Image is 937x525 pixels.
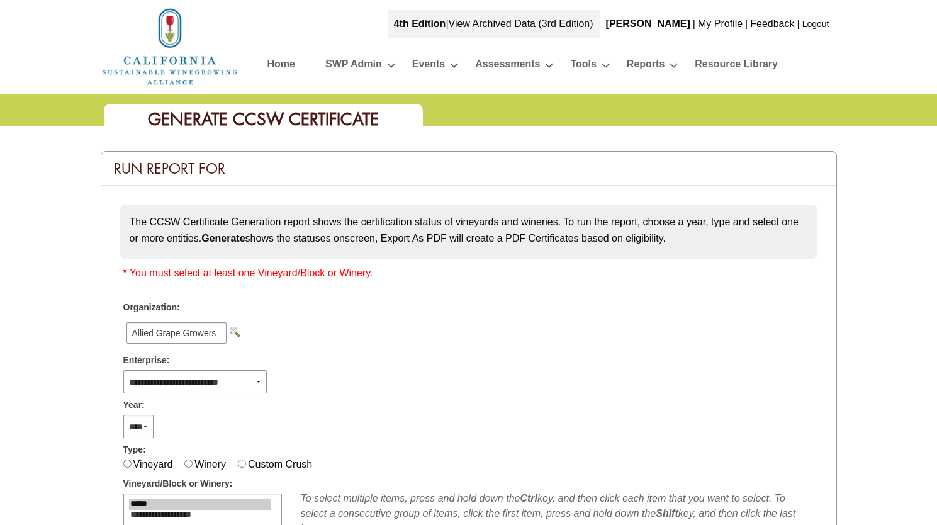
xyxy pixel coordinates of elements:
[570,55,596,77] a: Tools
[606,18,690,29] b: [PERSON_NAME]
[248,459,312,470] label: Custom Crush
[475,55,540,77] a: Assessments
[133,459,173,470] label: Vineyard
[101,40,239,51] a: Home
[325,55,382,77] a: SWP Admin
[101,152,836,186] div: Run Report For
[695,55,778,77] a: Resource Library
[126,322,227,344] span: Allied Grape Growers
[130,214,808,246] p: The CCSW Certificate Generation report shows the certification status of vineyards and wineries. ...
[627,55,665,77] a: Reports
[123,301,180,314] span: Organization:
[148,108,379,130] span: Generate CCSW Certificate
[698,18,743,29] a: My Profile
[449,18,593,29] a: View Archived Data (3rd Edition)
[796,10,801,38] div: |
[744,10,749,38] div: |
[123,443,146,456] span: Type:
[194,459,226,470] label: Winery
[123,354,170,367] span: Enterprise:
[123,398,145,412] span: Year:
[750,18,794,29] a: Feedback
[692,10,697,38] div: |
[267,55,295,77] a: Home
[656,508,678,519] b: Shift
[394,18,446,29] strong: 4th Edition
[101,6,239,87] img: logo_cswa2x.png
[123,477,233,490] span: Vineyard/Block or Winery:
[201,233,245,244] strong: Generate
[802,19,829,29] a: Logout
[388,10,600,38] div: |
[412,55,445,77] a: Events
[520,493,537,504] b: Ctrl
[123,268,373,278] span: * You must select at least one Vineyard/Block or Winery.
